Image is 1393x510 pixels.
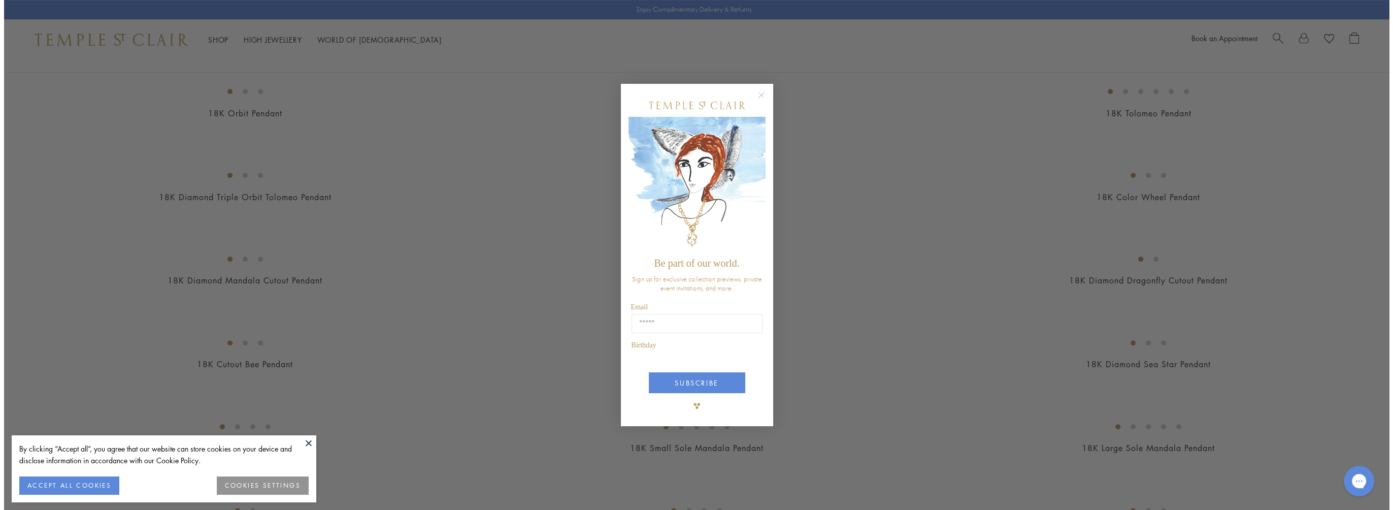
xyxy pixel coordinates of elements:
button: ACCEPT ALL COOKIES [15,476,115,495]
span: Email [627,303,644,311]
img: TSC [683,396,703,416]
span: Be part of our world. [650,258,735,269]
input: Email [627,314,758,333]
button: SUBSCRIBE [645,372,741,393]
img: Temple St. Clair [645,102,741,109]
button: COOKIES SETTINGS [213,476,305,495]
span: Sign up for exclusive collection previews, private event invitations, and more. [628,274,758,293]
img: c4a9eb12-d91a-4d4a-8ee0-386386f4f338.jpeg [624,117,761,252]
iframe: Gorgias live chat messenger [1335,462,1375,500]
div: By clicking “Accept all”, you agree that our website can store cookies on your device and disclos... [15,443,305,466]
span: Birthday [627,341,652,349]
button: Close dialog [756,94,769,107]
